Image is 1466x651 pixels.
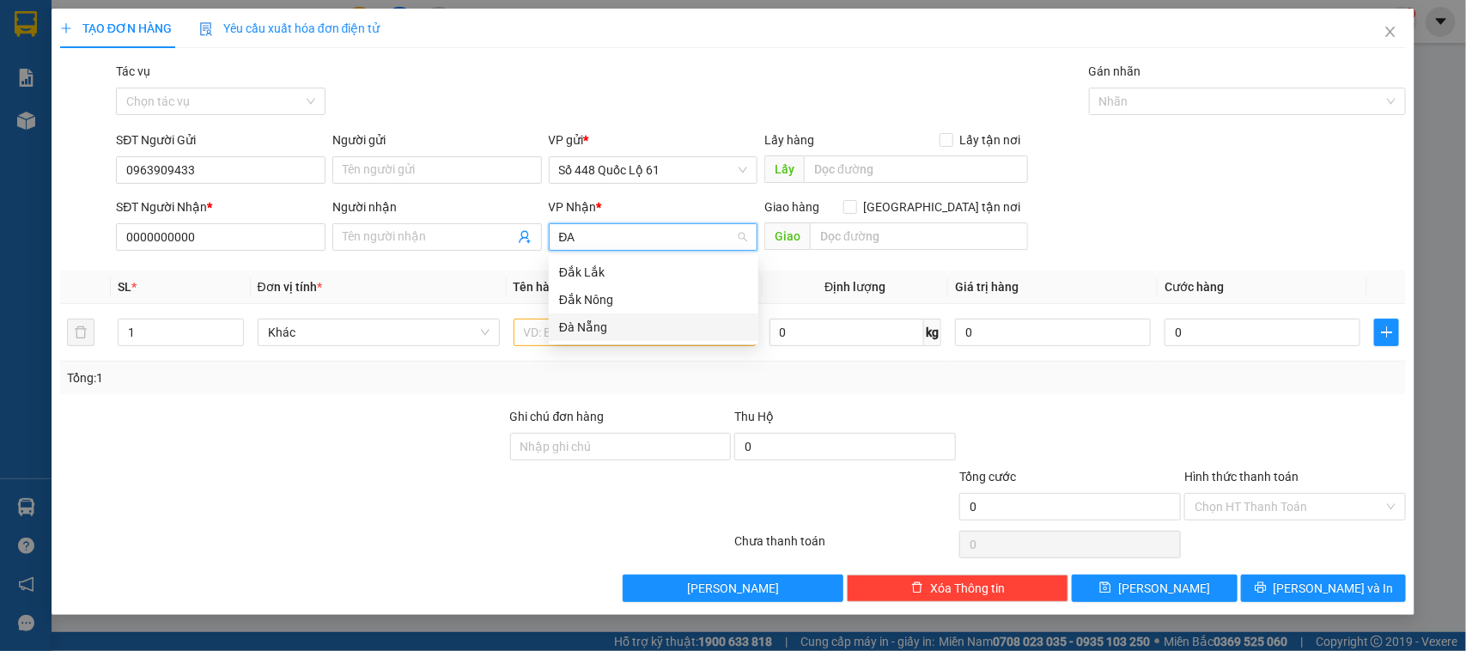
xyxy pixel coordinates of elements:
[734,410,774,423] span: Thu Hộ
[549,200,597,214] span: VP Nhận
[9,9,249,73] li: Bốn Luyện Express
[824,280,885,294] span: Định lượng
[549,286,758,313] div: Đắk Nông
[733,532,958,562] div: Chưa thanh toán
[559,263,748,282] div: Đắk Lắk
[1118,579,1210,598] span: [PERSON_NAME]
[116,64,150,78] label: Tác vụ
[118,280,131,294] span: SL
[9,93,119,131] li: VP Số 448 Quốc Lộ 61
[959,470,1016,484] span: Tổng cước
[764,222,810,250] span: Giao
[924,319,941,346] span: kg
[1089,64,1141,78] label: Gán nhãn
[623,575,844,602] button: [PERSON_NAME]
[804,155,1028,183] input: Dọc đường
[857,198,1028,216] span: [GEOGRAPHIC_DATA] tận nơi
[1165,280,1224,294] span: Cước hàng
[67,319,94,346] button: delete
[559,157,748,183] span: Số 448 Quốc Lộ 61
[514,280,569,294] span: Tên hàng
[930,579,1005,598] span: Xóa Thông tin
[116,198,325,216] div: SĐT Người Nhận
[1099,581,1111,595] span: save
[549,259,758,286] div: Đắk Lắk
[1384,25,1397,39] span: close
[332,198,542,216] div: Người nhận
[1274,579,1394,598] span: [PERSON_NAME] và In
[116,131,325,149] div: SĐT Người Gửi
[764,133,814,147] span: Lấy hàng
[1241,575,1406,602] button: printer[PERSON_NAME] và In
[258,280,322,294] span: Đơn vị tính
[955,280,1019,294] span: Giá trị hàng
[268,319,490,345] span: Khác
[1184,470,1299,484] label: Hình thức thanh toán
[955,319,1151,346] input: 0
[911,581,923,595] span: delete
[518,230,532,244] span: user-add
[810,222,1028,250] input: Dọc đường
[1366,9,1414,57] button: Close
[1255,581,1267,595] span: printer
[60,22,72,34] span: plus
[764,155,804,183] span: Lấy
[1374,319,1399,346] button: plus
[119,93,228,112] li: VP Huế
[67,368,567,387] div: Tổng: 1
[514,319,756,346] input: VD: Bàn, Ghế
[953,131,1028,149] span: Lấy tận nơi
[687,579,779,598] span: [PERSON_NAME]
[549,131,758,149] div: VP gửi
[510,433,732,460] input: Ghi chú đơn hàng
[60,21,172,35] span: TẠO ĐƠN HÀNG
[764,200,819,214] span: Giao hàng
[199,22,213,36] img: icon
[847,575,1068,602] button: deleteXóa Thông tin
[199,21,380,35] span: Yêu cầu xuất hóa đơn điện tử
[510,410,605,423] label: Ghi chú đơn hàng
[1072,575,1237,602] button: save[PERSON_NAME]
[1375,325,1398,339] span: plus
[549,313,758,341] div: Đà Nẵng
[559,290,748,309] div: Đắk Nông
[332,131,542,149] div: Người gửi
[559,318,748,337] div: Đà Nẵng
